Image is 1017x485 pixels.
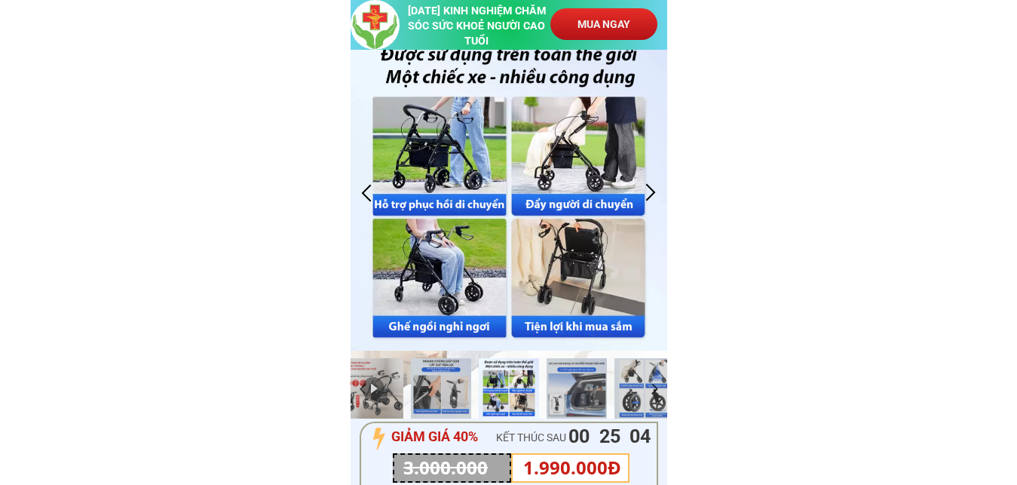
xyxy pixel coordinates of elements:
h3: GIẢM GIÁ 40% [391,426,495,448]
p: MUA NGAY [550,8,657,40]
h3: 1.990.000Đ [523,453,624,482]
h3: KẾT THÚC SAU [496,429,597,446]
h3: [DATE] KINH NGHIỆM CHĂM SÓC SỨC KHOẺ NGƯỜI CAO TUỔI [404,4,549,49]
